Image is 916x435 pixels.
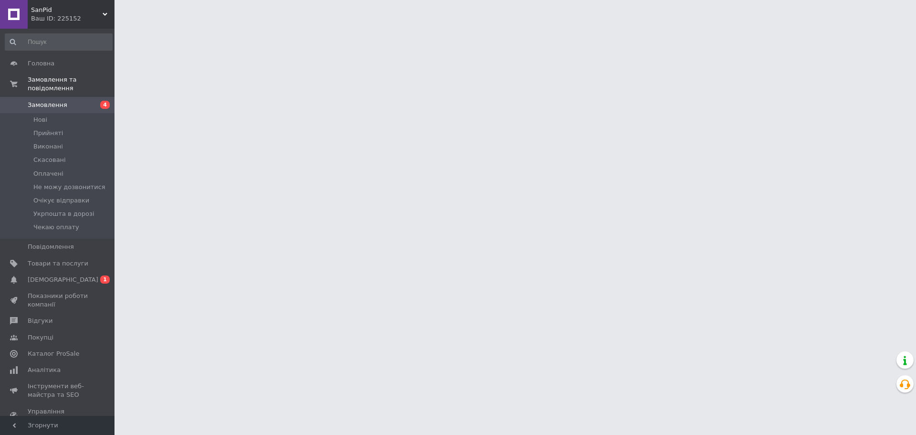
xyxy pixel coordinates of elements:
span: Укрпошта в дорозі [33,210,94,218]
span: Чекаю оплату [33,223,79,232]
span: Товари та послуги [28,259,88,268]
span: Аналітика [28,366,61,374]
span: Показники роботи компанії [28,292,88,309]
span: Нові [33,116,47,124]
span: Не можу дозвонитися [33,183,105,191]
span: Замовлення та повідомлення [28,75,114,93]
span: 4 [100,101,110,109]
input: Пошук [5,33,113,51]
span: Відгуки [28,317,52,325]
span: Покупці [28,333,53,342]
span: Інструменти веб-майстра та SEO [28,382,88,399]
span: 1 [100,276,110,284]
div: Ваш ID: 225152 [31,14,114,23]
span: Скасовані [33,156,66,164]
span: Прийняті [33,129,63,138]
span: Оплачені [33,170,63,178]
span: [DEMOGRAPHIC_DATA] [28,276,98,284]
span: Управління сайтом [28,407,88,424]
span: Каталог ProSale [28,350,79,358]
span: Очікує відправки [33,196,89,205]
span: Виконані [33,142,63,151]
span: Повідомлення [28,243,74,251]
span: Головна [28,59,54,68]
span: SanPid [31,6,103,14]
span: Замовлення [28,101,67,109]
